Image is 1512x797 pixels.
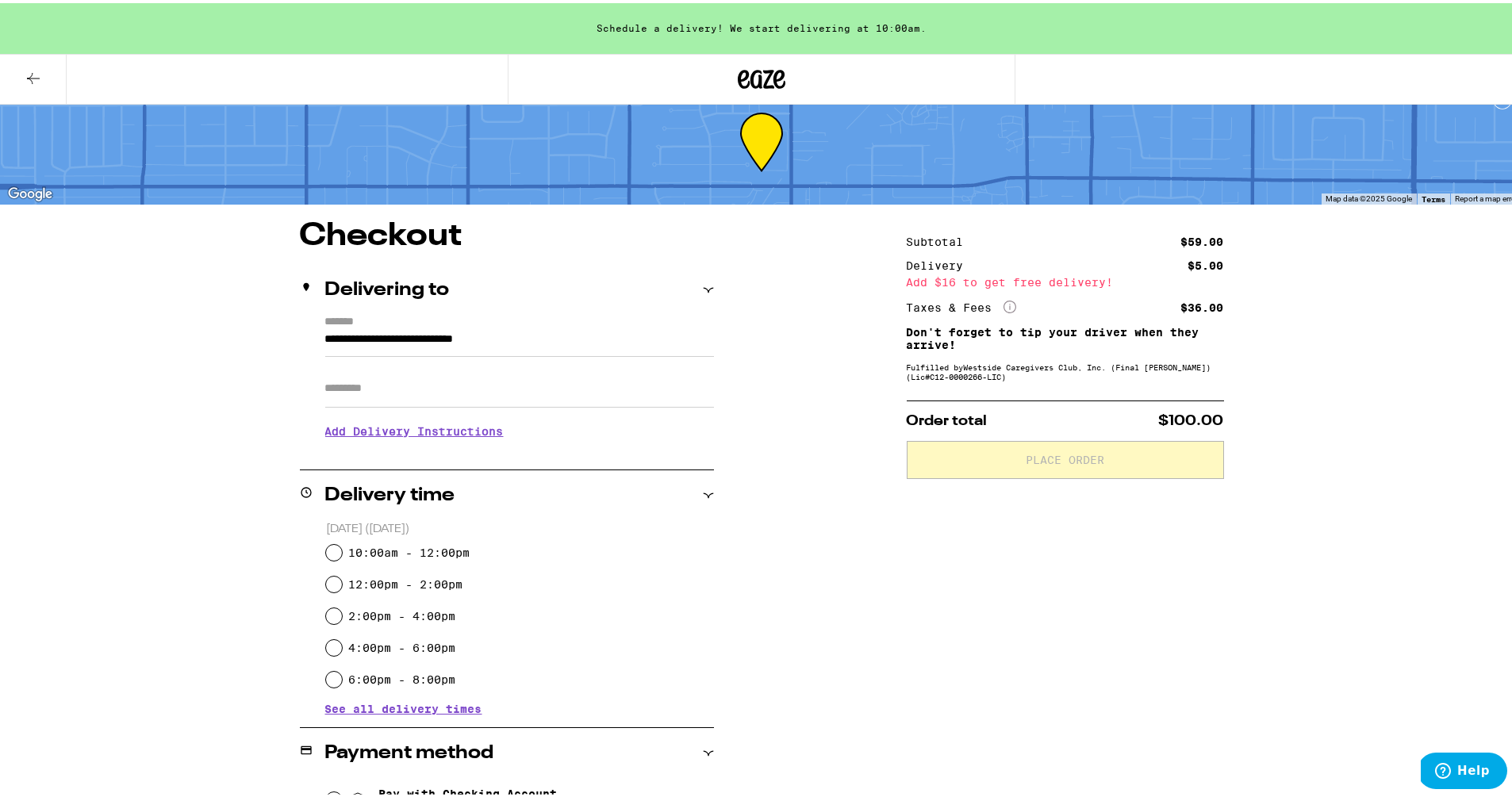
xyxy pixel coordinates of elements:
[348,670,455,683] label: 6:00pm - 8:00pm
[907,411,988,425] span: Order total
[907,257,975,268] div: Delivery
[300,217,714,249] h1: Checkout
[348,607,455,619] label: 2:00pm - 4:00pm
[907,274,1224,285] div: Add $16 to get free delivery!
[1421,749,1507,789] iframe: Opens a widget where you can find more information
[325,278,450,297] h2: Delivering to
[348,543,470,556] label: 10:00am - 12:00pm
[1181,233,1224,244] div: $59.00
[907,359,1224,378] div: Fulfilled by Westside Caregivers Club, Inc. (Final [PERSON_NAME]) (Lic# C12-0000266-LIC )
[348,638,455,651] label: 4:00pm - 6:00pm
[1188,257,1224,268] div: $5.00
[4,181,56,201] a: Open this area in Google Maps (opens a new window)
[907,233,975,244] div: Subtotal
[907,297,1016,312] div: Taxes & Fees
[907,323,1224,348] p: Don't forget to tip your driver when they arrive!
[326,519,714,534] p: [DATE] ([DATE])
[1159,411,1224,425] span: $100.00
[325,410,714,446] h3: Add Delivery Instructions
[1326,191,1412,200] span: Map data ©2025 Google
[325,700,482,711] button: See all delivery times
[1422,191,1445,201] a: Terms
[325,741,494,760] h2: Payment method
[1181,299,1224,310] div: $36.00
[325,446,714,459] p: We'll contact you at [PHONE_NUMBER] when we arrive
[348,575,462,588] label: 12:00pm - 2:00pm
[907,438,1224,476] button: Place Order
[1026,451,1104,462] span: Place Order
[325,483,455,502] h2: Delivery time
[4,181,56,201] img: Google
